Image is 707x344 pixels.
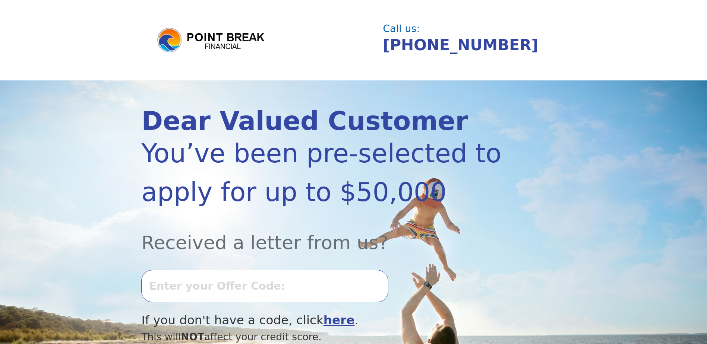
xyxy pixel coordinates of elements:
[156,27,268,54] img: logo.png
[141,134,502,211] div: You’ve been pre-selected to apply for up to $50,000
[383,24,560,34] div: Call us:
[141,211,502,257] div: Received a letter from us?
[141,270,388,302] input: Enter your Offer Code:
[323,313,355,327] a: here
[141,311,502,329] div: If you don't have a code, click .
[383,36,539,54] a: [PHONE_NUMBER]
[141,108,502,134] div: Dear Valued Customer
[181,331,204,343] span: NOT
